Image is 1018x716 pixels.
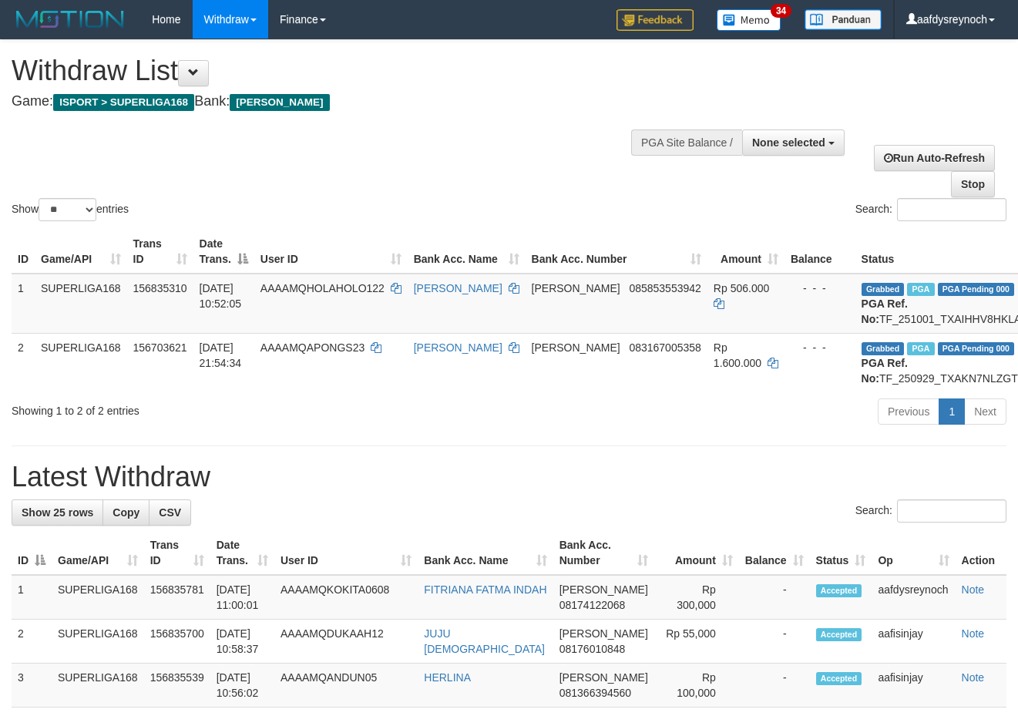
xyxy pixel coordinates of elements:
td: Rp 100,000 [654,664,739,708]
span: 156835310 [133,282,187,294]
a: 1 [939,398,965,425]
td: - [739,664,810,708]
th: Balance: activate to sort column ascending [739,531,810,575]
span: Show 25 rows [22,506,93,519]
a: JUJU [DEMOGRAPHIC_DATA] [424,627,545,655]
td: SUPERLIGA168 [52,620,144,664]
th: Amount: activate to sort column ascending [707,230,784,274]
th: User ID: activate to sort column ascending [274,531,418,575]
b: PGA Ref. No: [862,357,908,385]
select: Showentries [39,198,96,221]
div: - - - [791,281,849,296]
span: Copy 081366394560 to clipboard [559,687,631,699]
td: 1 [12,274,35,334]
span: Copy 083167005358 to clipboard [629,341,701,354]
th: Trans ID: activate to sort column ascending [144,531,210,575]
b: PGA Ref. No: [862,297,908,325]
h1: Latest Withdraw [12,462,1006,492]
span: None selected [752,136,825,149]
td: [DATE] 10:58:37 [210,620,274,664]
td: 2 [12,333,35,392]
span: 34 [771,4,791,18]
td: 156835700 [144,620,210,664]
td: aafisinjay [872,664,955,708]
span: Copy 085853553942 to clipboard [629,282,701,294]
span: Copy [113,506,139,519]
span: [PERSON_NAME] [230,94,329,111]
span: [PERSON_NAME] [559,583,648,596]
span: Grabbed [862,283,905,296]
span: AAAAMQAPONGS23 [260,341,365,354]
th: Status: activate to sort column ascending [810,531,872,575]
th: Amount: activate to sort column ascending [654,531,739,575]
td: 156835539 [144,664,210,708]
td: aafisinjay [872,620,955,664]
td: - [739,620,810,664]
span: [PERSON_NAME] [532,282,620,294]
span: Rp 1.600.000 [714,341,761,369]
th: Balance [784,230,855,274]
span: Marked by aafchhiseyha [907,342,934,355]
th: Date Trans.: activate to sort column descending [193,230,254,274]
th: Date Trans.: activate to sort column ascending [210,531,274,575]
th: Bank Acc. Name: activate to sort column ascending [418,531,553,575]
div: PGA Site Balance / [631,129,742,156]
td: 156835781 [144,575,210,620]
span: PGA Pending [938,342,1015,355]
th: User ID: activate to sort column ascending [254,230,408,274]
img: MOTION_logo.png [12,8,129,31]
span: Marked by aafheankoy [907,283,934,296]
a: Copy [102,499,150,526]
td: Rp 55,000 [654,620,739,664]
h4: Game: Bank: [12,94,664,109]
td: SUPERLIGA168 [35,274,127,334]
div: - - - [791,340,849,355]
th: ID [12,230,35,274]
th: Game/API: activate to sort column ascending [35,230,127,274]
span: AAAAMQHOLAHOLO122 [260,282,385,294]
td: 2 [12,620,52,664]
a: Note [962,671,985,684]
div: Showing 1 to 2 of 2 entries [12,397,412,419]
span: [PERSON_NAME] [559,671,648,684]
span: Accepted [816,584,862,597]
th: Action [956,531,1006,575]
a: FITRIANA FATMA INDAH [424,583,546,596]
a: HERLINA [424,671,471,684]
a: Next [964,398,1006,425]
td: [DATE] 11:00:01 [210,575,274,620]
label: Search: [855,499,1006,523]
span: [PERSON_NAME] [532,341,620,354]
span: PGA Pending [938,283,1015,296]
a: Show 25 rows [12,499,103,526]
input: Search: [897,499,1006,523]
a: Note [962,627,985,640]
span: Copy 08176010848 to clipboard [559,643,626,655]
td: SUPERLIGA168 [35,333,127,392]
td: SUPERLIGA168 [52,575,144,620]
a: Previous [878,398,939,425]
td: - [739,575,810,620]
td: 1 [12,575,52,620]
td: 3 [12,664,52,708]
span: CSV [159,506,181,519]
a: Stop [951,171,995,197]
img: Feedback.jpg [617,9,694,31]
span: Accepted [816,672,862,685]
img: Button%20Memo.svg [717,9,781,31]
th: Trans ID: activate to sort column ascending [127,230,193,274]
span: [PERSON_NAME] [559,627,648,640]
a: [PERSON_NAME] [414,341,502,354]
td: aafdysreynoch [872,575,955,620]
th: Bank Acc. Name: activate to sort column ascending [408,230,526,274]
label: Search: [855,198,1006,221]
img: panduan.png [805,9,882,30]
th: Bank Acc. Number: activate to sort column ascending [526,230,707,274]
a: Run Auto-Refresh [874,145,995,171]
input: Search: [897,198,1006,221]
span: [DATE] 10:52:05 [200,282,242,310]
h1: Withdraw List [12,55,664,86]
span: [DATE] 21:54:34 [200,341,242,369]
span: 156703621 [133,341,187,354]
td: SUPERLIGA168 [52,664,144,708]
